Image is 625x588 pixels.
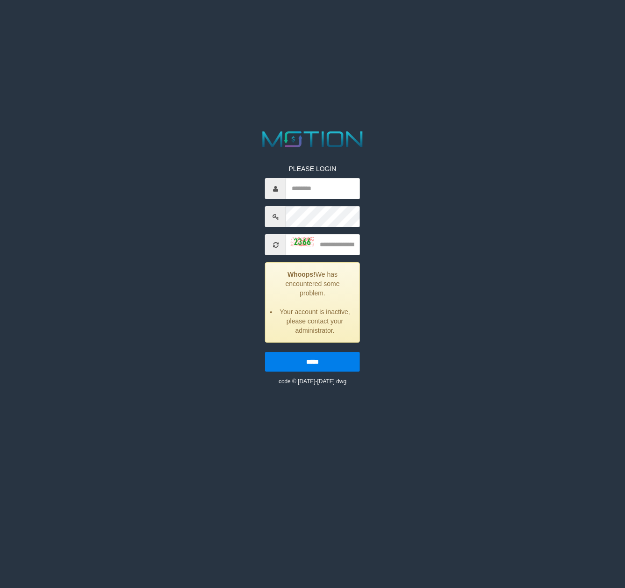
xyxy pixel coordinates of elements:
img: MOTION_logo.png [258,129,367,150]
img: captcha [291,237,314,246]
li: Your account is inactive, please contact your administrator. [277,307,352,335]
strong: Whoops! [287,271,316,278]
div: We has encountered some problem. [265,262,360,343]
p: PLEASE LOGIN [265,164,360,173]
small: code © [DATE]-[DATE] dwg [279,378,346,385]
